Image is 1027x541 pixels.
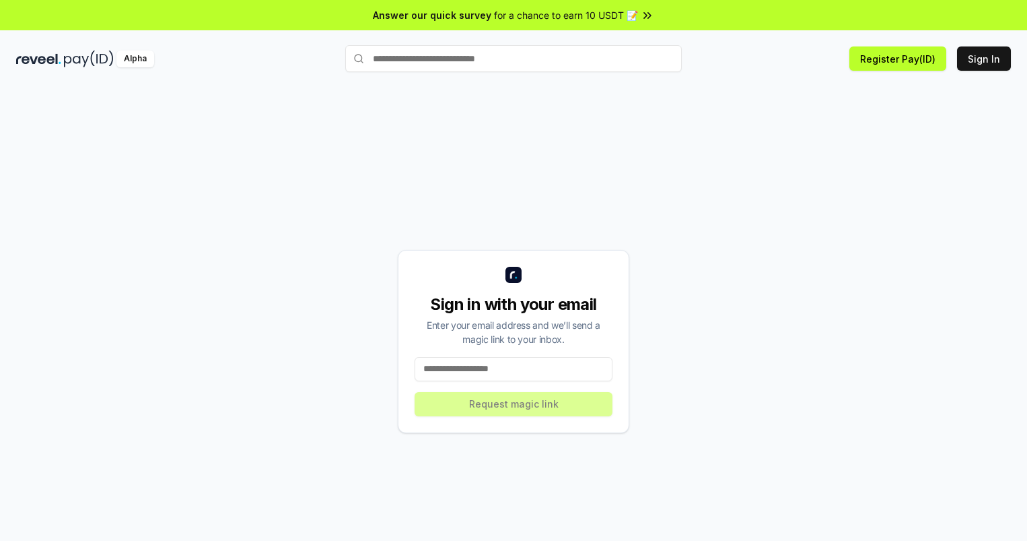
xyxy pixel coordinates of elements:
button: Sign In [957,46,1011,71]
div: Sign in with your email [415,294,612,315]
img: pay_id [64,51,114,67]
div: Alpha [116,51,154,67]
div: Enter your email address and we’ll send a magic link to your inbox. [415,318,612,346]
img: reveel_dark [16,51,61,67]
span: for a chance to earn 10 USDT 📝 [494,8,638,22]
img: logo_small [505,267,522,283]
span: Answer our quick survey [373,8,491,22]
button: Register Pay(ID) [849,46,946,71]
